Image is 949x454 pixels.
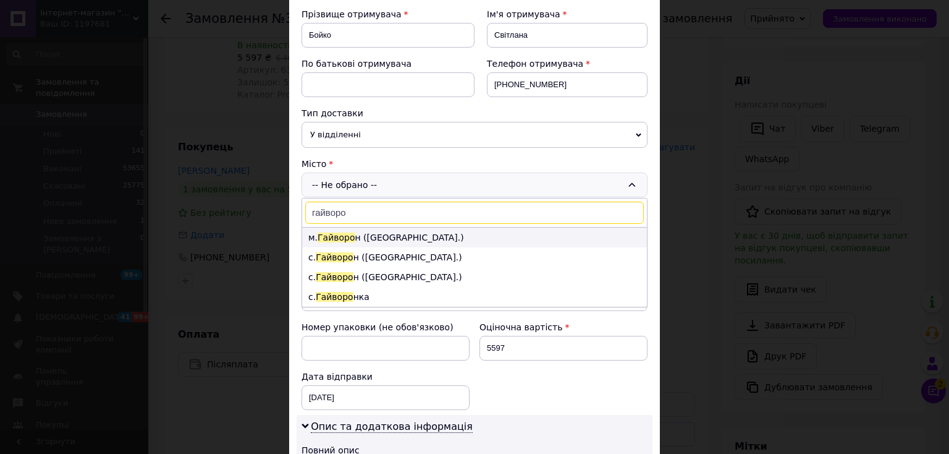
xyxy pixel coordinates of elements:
div: Місто [302,158,647,170]
div: -- Не обрано -- [302,173,647,197]
span: По батькові отримувача [302,59,411,69]
div: Дата відправки [302,370,470,383]
span: Тип доставки [302,108,363,118]
span: Опис та додаткова інформація [311,421,473,433]
span: Гайворо [316,272,353,282]
li: м. н ([GEOGRAPHIC_DATA].) [302,228,647,247]
span: Телефон отримувача [487,59,583,69]
li: с. н ([GEOGRAPHIC_DATA].) [302,267,647,287]
span: Прізвище отримувача [302,9,402,19]
span: Ім'я отримувача [487,9,560,19]
div: Номер упаковки (не обов'язково) [302,321,470,333]
span: Гайворо [316,252,353,262]
li: с. н ([GEOGRAPHIC_DATA].) [302,247,647,267]
span: Гайворо [318,233,355,242]
span: У відділенні [302,122,647,148]
div: Оціночна вартість [479,321,647,333]
li: с. нка [302,287,647,307]
input: +380 [487,72,647,97]
span: Гайворо [316,292,353,302]
input: Знайти [305,202,644,224]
